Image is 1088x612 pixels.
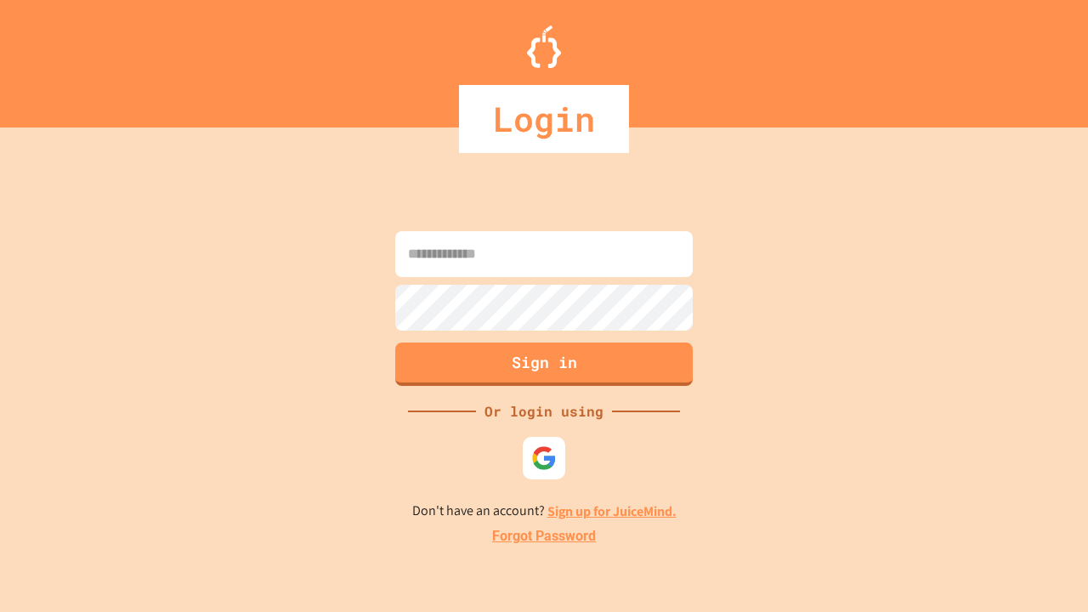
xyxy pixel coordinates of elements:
[395,343,693,386] button: Sign in
[1017,544,1071,595] iframe: chat widget
[531,445,557,471] img: google-icon.svg
[476,401,612,422] div: Or login using
[459,85,629,153] div: Login
[547,502,677,520] a: Sign up for JuiceMind.
[412,501,677,522] p: Don't have an account?
[527,25,561,68] img: Logo.svg
[492,526,596,547] a: Forgot Password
